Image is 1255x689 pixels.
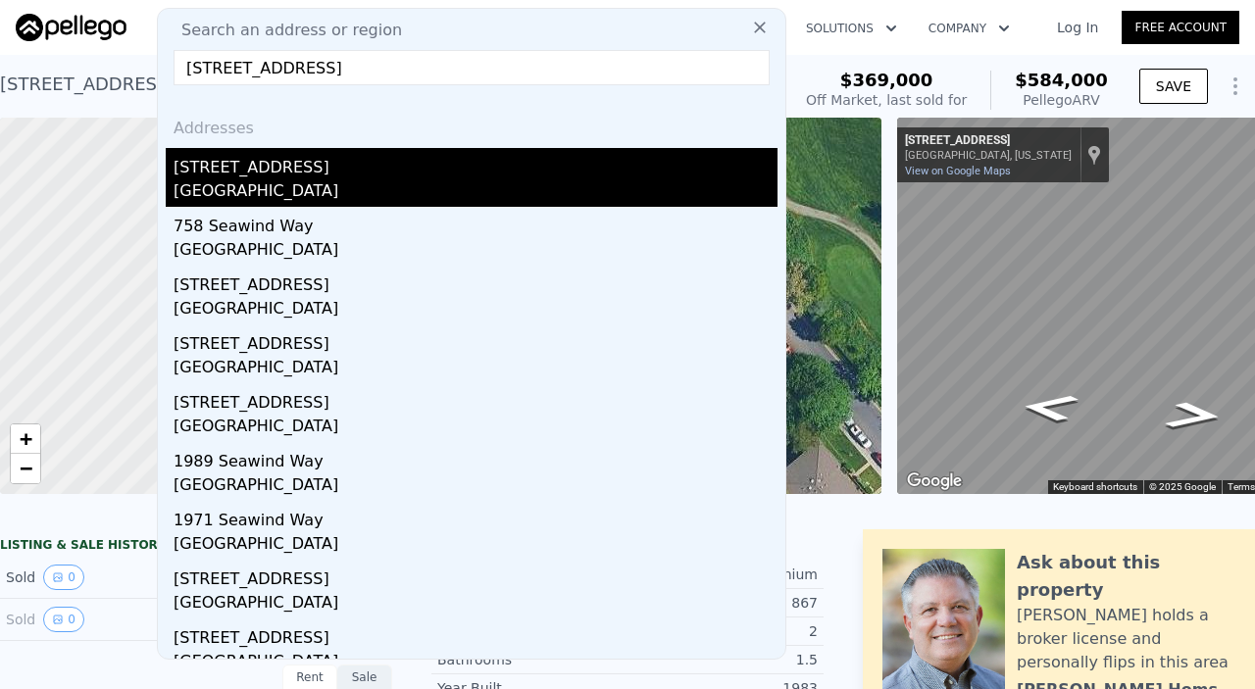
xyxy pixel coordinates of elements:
input: Enter an address, city, region, neighborhood or zip code [174,50,770,85]
a: Terms (opens in new tab) [1228,481,1255,492]
a: Zoom in [11,424,40,454]
button: Keyboard shortcuts [1053,480,1137,494]
div: [STREET_ADDRESS] [174,618,778,650]
button: Show Options [1216,67,1255,106]
div: [STREET_ADDRESS] [905,133,1072,149]
div: [GEOGRAPHIC_DATA] [174,650,778,677]
div: [GEOGRAPHIC_DATA] [174,356,778,383]
button: Company [913,11,1026,46]
div: Sold [6,565,180,590]
a: Open this area in Google Maps (opens a new window) [902,468,967,494]
button: Solutions [790,11,913,46]
span: $584,000 [1015,70,1108,90]
div: [GEOGRAPHIC_DATA] [174,238,778,266]
div: Bathrooms [437,650,627,669]
span: $369,000 [840,70,933,90]
img: Pellego [16,14,126,41]
a: Show location on map [1087,144,1101,166]
button: View historical data [43,565,84,590]
div: [STREET_ADDRESS] [174,324,778,356]
a: Zoom out [11,454,40,483]
div: [GEOGRAPHIC_DATA] [174,297,778,324]
div: [GEOGRAPHIC_DATA], [US_STATE] [905,149,1072,162]
a: View on Google Maps [905,165,1011,177]
path: Go Northwest, Lone Bluff Way [1140,395,1247,436]
button: SAVE [1139,69,1208,104]
div: [STREET_ADDRESS] [174,560,778,591]
div: Pellego ARV [1015,90,1108,110]
div: [GEOGRAPHIC_DATA] [174,415,778,442]
div: [GEOGRAPHIC_DATA] [174,179,778,207]
div: 1.5 [627,650,818,669]
div: Ask about this property [1017,549,1235,604]
div: [STREET_ADDRESS] [174,383,778,415]
div: Sold [6,607,180,632]
div: 1971 Seawind Way [174,501,778,532]
span: − [20,456,32,480]
div: [STREET_ADDRESS] [174,148,778,179]
div: Off Market, last sold for [806,90,967,110]
a: Log In [1033,18,1122,37]
a: Free Account [1122,11,1239,44]
div: [GEOGRAPHIC_DATA] [174,591,778,618]
button: View historical data [43,607,84,632]
span: Search an address or region [166,19,402,42]
div: [GEOGRAPHIC_DATA] [174,532,778,560]
div: [STREET_ADDRESS] [174,266,778,297]
div: 1989 Seawind Way [174,442,778,473]
span: © 2025 Google [1149,481,1216,492]
path: Go Southeast, Lone Bluff Way [996,387,1103,428]
span: + [20,426,32,451]
div: 758 Seawind Way [174,207,778,238]
div: [GEOGRAPHIC_DATA] [174,473,778,501]
div: Addresses [166,101,778,148]
img: Google [902,468,967,494]
div: [PERSON_NAME] holds a broker license and personally flips in this area [1017,604,1235,674]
